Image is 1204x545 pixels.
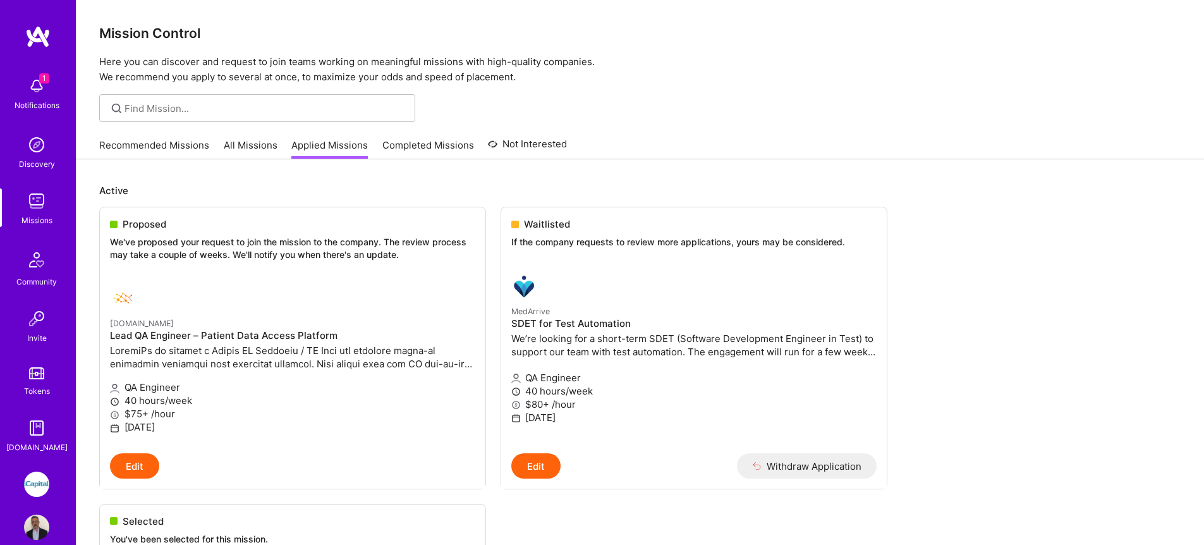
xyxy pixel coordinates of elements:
p: 40 hours/week [511,384,877,398]
div: Missions [21,214,52,227]
button: Edit [110,453,159,479]
p: We've proposed your request to join the mission to the company. The review process may take a cou... [110,236,475,260]
p: We’re looking for a short-term SDET (Software Development Engineer in Test) to support our team w... [511,332,877,358]
div: Invite [27,331,47,345]
i: icon MoneyGray [511,400,521,410]
input: Find Mission... [125,102,406,115]
p: LoremiPs do sitamet c Adipis EL Seddoeiu / TE Inci utl etdolore magna-al enimadmin veniamqui nost... [110,344,475,370]
a: Recommended Missions [99,138,209,159]
div: Community [16,275,57,288]
button: Withdraw Application [737,453,877,479]
i: icon Applicant [511,374,521,383]
p: [DATE] [511,411,877,424]
a: Applied Missions [291,138,368,159]
h3: Mission Control [99,25,1181,41]
img: iCapital: Building an Alternative Investment Marketplace [24,472,49,497]
p: Active [99,184,1181,197]
img: Community [21,245,52,275]
i: icon Calendar [110,424,119,433]
i: icon Applicant [110,384,119,393]
img: MedArrive company logo [511,274,537,299]
a: Not Interested [488,137,567,159]
p: [DATE] [110,420,475,434]
a: Completed Missions [382,138,474,159]
div: Tokens [24,384,50,398]
img: logo [25,25,51,48]
i: icon MoneyGray [110,410,119,420]
a: Healthex.io company logo[DOMAIN_NAME]Lead QA Engineer – Patient Data Access PlatformLoremiPs do s... [100,276,485,453]
img: discovery [24,132,49,157]
p: QA Engineer [110,381,475,394]
small: MedArrive [511,307,550,316]
p: Here you can discover and request to join teams working on meaningful missions with high-quality ... [99,54,1181,85]
img: bell [24,73,49,99]
img: tokens [29,367,44,379]
img: teamwork [24,188,49,214]
img: Healthex.io company logo [110,286,135,311]
a: iCapital: Building an Alternative Investment Marketplace [21,472,52,497]
img: User Avatar [24,515,49,540]
div: Notifications [15,99,59,112]
button: Edit [511,453,561,479]
span: 1 [39,73,49,83]
span: Waitlisted [524,217,570,231]
h4: Lead QA Engineer – Patient Data Access Platform [110,330,475,341]
i: icon SearchGrey [109,101,124,116]
p: QA Engineer [511,371,877,384]
small: [DOMAIN_NAME] [110,319,174,328]
p: $80+ /hour [511,398,877,411]
p: $75+ /hour [110,407,475,420]
a: MedArrive company logoMedArriveSDET for Test AutomationWe’re looking for a short-term SDET (Softw... [501,264,887,454]
a: All Missions [224,138,277,159]
i: icon Clock [511,387,521,396]
i: icon Clock [110,397,119,407]
img: guide book [24,415,49,441]
p: 40 hours/week [110,394,475,407]
a: User Avatar [21,515,52,540]
span: Proposed [123,217,166,231]
p: If the company requests to review more applications, yours may be considered. [511,236,877,248]
div: Discovery [19,157,55,171]
h4: SDET for Test Automation [511,318,877,329]
img: Invite [24,306,49,331]
div: [DOMAIN_NAME] [6,441,68,454]
i: icon Calendar [511,413,521,423]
